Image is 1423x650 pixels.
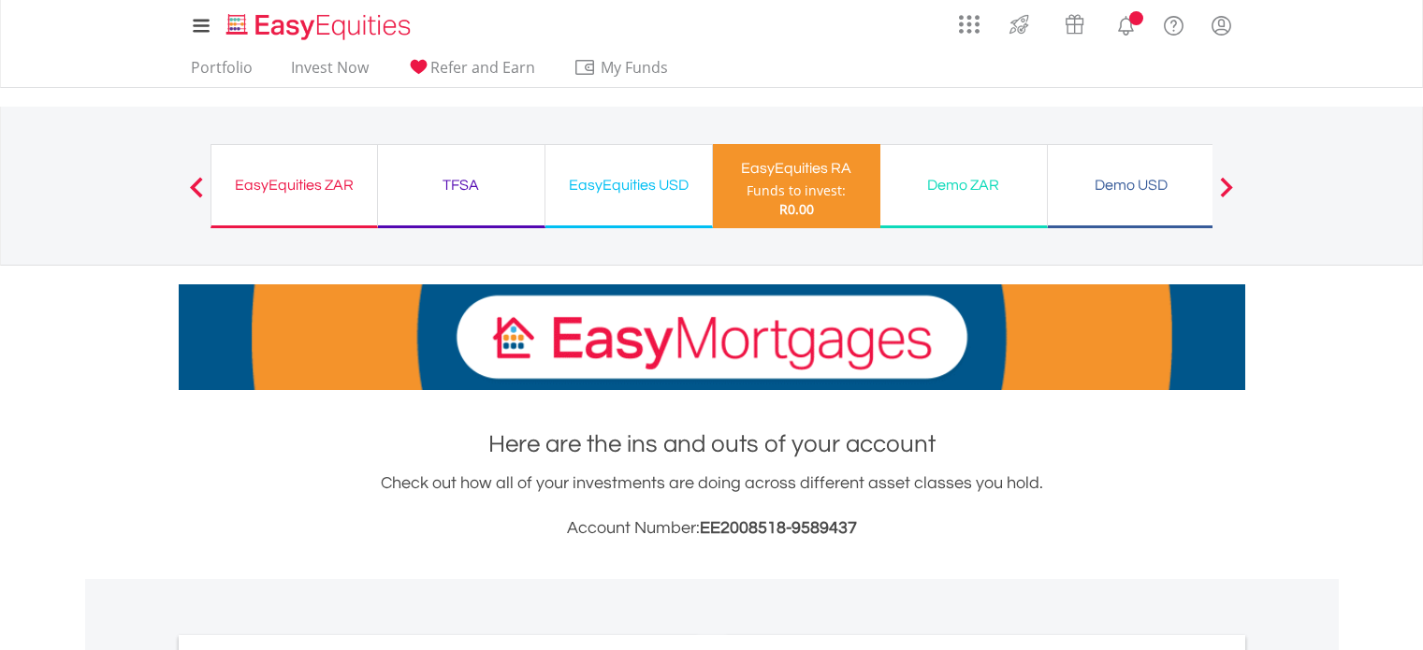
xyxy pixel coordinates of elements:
h3: Account Number: [179,515,1245,542]
h1: Here are the ins and outs of your account [179,427,1245,461]
a: AppsGrid [947,5,992,35]
img: EasyEquities_Logo.png [223,11,418,42]
a: Refer and Earn [399,58,543,87]
a: My Profile [1198,5,1245,46]
div: Demo USD [1059,172,1203,198]
span: EE2008518-9589437 [700,519,857,537]
a: Home page [219,5,418,42]
a: FAQ's and Support [1150,5,1198,42]
div: TFSA [389,172,533,198]
a: Notifications [1102,5,1150,42]
img: grid-menu-icon.svg [959,14,980,35]
button: Previous [178,186,215,205]
a: Invest Now [283,58,376,87]
a: Portfolio [183,58,260,87]
span: My Funds [574,55,696,79]
div: EasyEquities USD [557,172,701,198]
span: Refer and Earn [430,57,535,78]
div: EasyEquities RA [724,155,869,181]
img: EasyMortage Promotion Banner [179,284,1245,390]
div: Check out how all of your investments are doing across different asset classes you hold. [179,470,1245,542]
a: Vouchers [1047,5,1102,39]
img: vouchers-v2.svg [1059,9,1090,39]
div: Demo ZAR [892,172,1036,198]
span: R0.00 [779,200,814,218]
div: Funds to invest: [747,181,846,200]
img: thrive-v2.svg [1004,9,1035,39]
button: Next [1208,186,1245,205]
div: EasyEquities ZAR [223,172,366,198]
